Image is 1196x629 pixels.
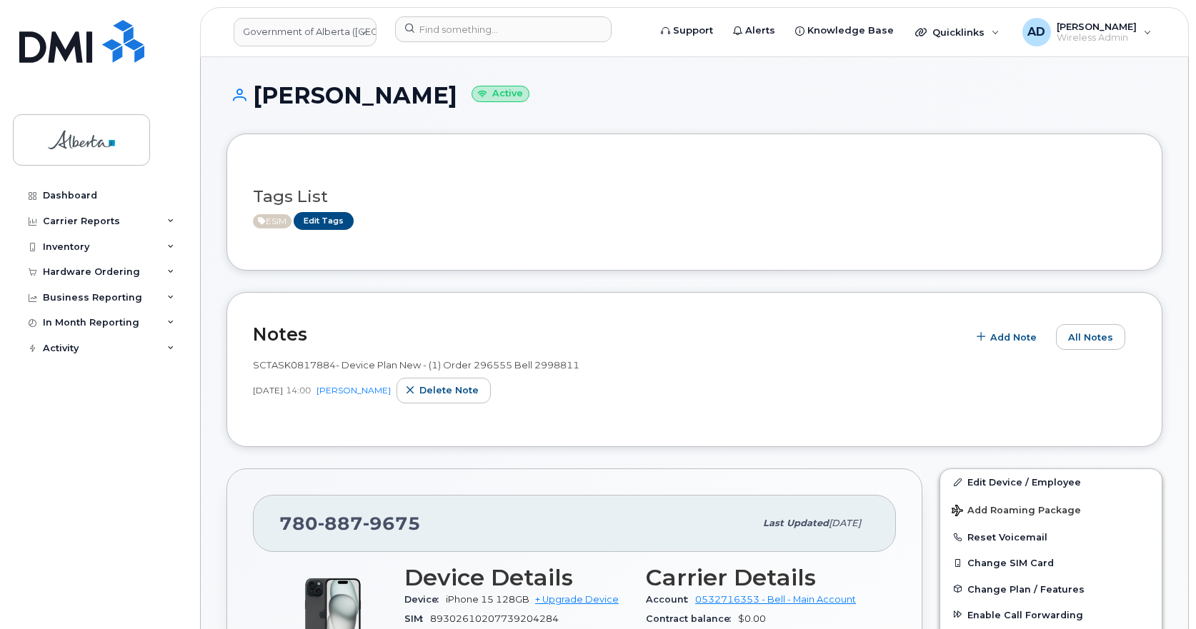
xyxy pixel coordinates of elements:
[967,583,1085,594] span: Change Plan / Features
[940,469,1162,495] a: Edit Device / Employee
[646,613,738,624] span: Contract balance
[253,188,1136,206] h3: Tags List
[226,83,1162,108] h1: [PERSON_NAME]
[397,378,491,403] button: Delete note
[535,594,619,605] a: + Upgrade Device
[763,518,829,528] span: Last updated
[430,613,559,624] span: 89302610207739204284
[952,505,1081,518] span: Add Roaming Package
[646,594,695,605] span: Account
[446,594,529,605] span: iPhone 15 128GB
[940,602,1162,628] button: Enable Call Forwarding
[253,214,291,228] span: Active
[253,323,960,345] h2: Notes
[404,565,629,590] h3: Device Details
[253,384,283,396] span: [DATE]
[253,359,579,371] span: SCTASK0817884- Device Plan New - (1) Order 296555 Bell 2998811
[695,594,856,605] a: 0532716353 - Bell - Main Account
[419,383,479,397] span: Delete note
[294,212,354,230] a: Edit Tags
[1068,331,1113,344] span: All Notes
[286,384,311,396] span: 14:00
[404,594,446,605] span: Device
[279,513,421,534] span: 780
[363,513,421,534] span: 9675
[472,86,529,102] small: Active
[940,550,1162,575] button: Change SIM Card
[317,385,391,396] a: [PERSON_NAME]
[940,576,1162,602] button: Change Plan / Features
[940,524,1162,550] button: Reset Voicemail
[967,324,1049,350] button: Add Note
[940,495,1162,524] button: Add Roaming Package
[990,331,1037,344] span: Add Note
[738,613,766,624] span: $0.00
[404,613,430,624] span: SIM
[318,513,363,534] span: 887
[967,609,1083,620] span: Enable Call Forwarding
[1056,324,1125,350] button: All Notes
[646,565,870,590] h3: Carrier Details
[829,518,861,528] span: [DATE]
